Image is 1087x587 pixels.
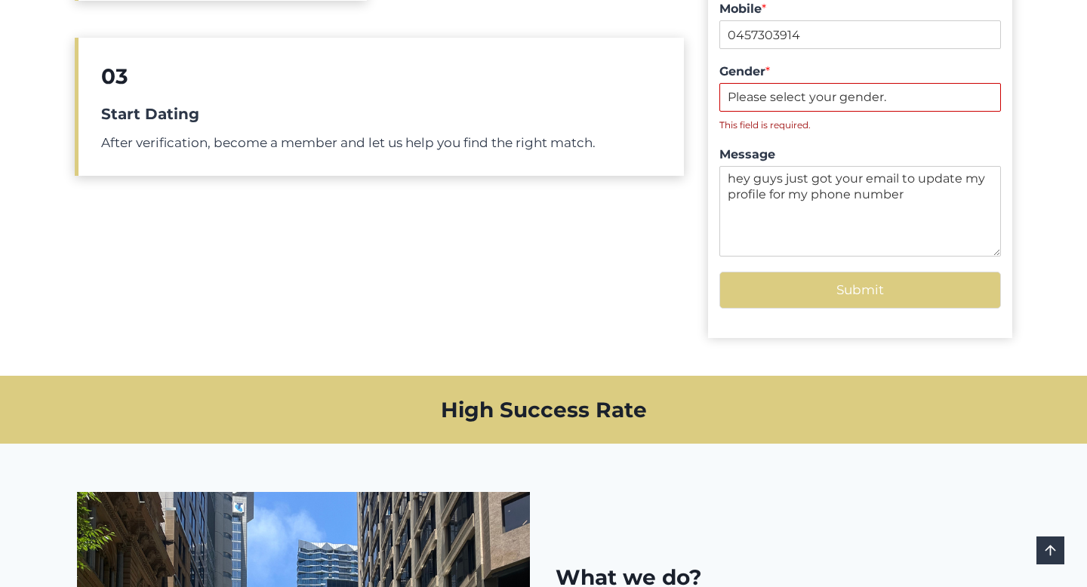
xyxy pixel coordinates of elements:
label: Gender [719,64,1001,80]
label: Message [719,147,1001,163]
p: After verification, become a member and let us help you find the right match. [101,133,661,153]
h2: 03 [101,60,661,92]
a: Scroll to top [1036,536,1064,564]
h5: Start Dating [101,103,661,125]
button: Submit [719,272,1001,309]
input: Mobile [719,20,1001,49]
label: This field is required. [719,118,1001,132]
label: Mobile [719,2,1001,17]
h2: High Success Rate [75,394,1012,426]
